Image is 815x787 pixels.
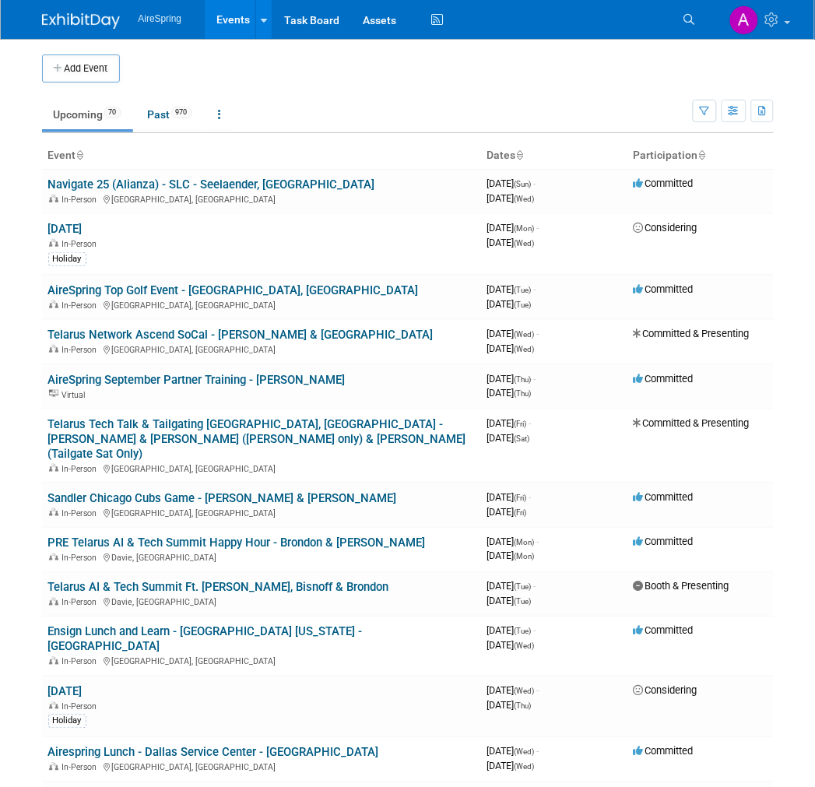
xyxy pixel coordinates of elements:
[48,551,475,564] div: Davie, [GEOGRAPHIC_DATA]
[42,13,120,29] img: ExhibitDay
[634,328,750,339] span: Committed & Presenting
[62,390,90,400] span: Virtual
[634,417,750,429] span: Committed & Presenting
[104,107,121,118] span: 70
[49,508,58,516] img: In-Person Event
[481,142,627,169] th: Dates
[48,328,434,342] a: Telarus Network Ascend SoCal - [PERSON_NAME] & [GEOGRAPHIC_DATA]
[48,222,83,236] a: [DATE]
[48,715,86,729] div: Holiday
[49,553,58,561] img: In-Person Event
[534,581,536,592] span: -
[48,283,419,297] a: AireSpring Top Golf Event - [GEOGRAPHIC_DATA], [GEOGRAPHIC_DATA]
[42,54,120,83] button: Add Event
[515,180,532,188] span: (Sun)
[515,434,530,443] span: (Sat)
[487,761,535,772] span: [DATE]
[515,239,535,248] span: (Wed)
[487,373,536,385] span: [DATE]
[534,283,536,295] span: -
[49,345,58,353] img: In-Person Event
[48,625,363,654] a: Ensign Lunch and Learn - [GEOGRAPHIC_DATA] [US_STATE] - [GEOGRAPHIC_DATA]
[62,239,102,249] span: In-Person
[62,508,102,518] span: In-Person
[515,508,527,517] span: (Fri)
[515,494,527,502] span: (Fri)
[48,417,466,461] a: Telarus Tech Talk & Tailgating [GEOGRAPHIC_DATA], [GEOGRAPHIC_DATA] - [PERSON_NAME] & [PERSON_NAM...
[487,685,539,697] span: [DATE]
[49,390,58,398] img: Virtual Event
[515,195,535,203] span: (Wed)
[48,581,389,595] a: Telarus AI & Tech Summit Ft. [PERSON_NAME], Bisnoff & Brondon
[537,222,539,234] span: -
[515,300,532,309] span: (Tue)
[487,581,536,592] span: [DATE]
[515,420,527,428] span: (Fri)
[487,596,532,607] span: [DATE]
[48,536,426,550] a: PRE Telarus AI & Tech Summit Happy Hour - Brondon & [PERSON_NAME]
[634,746,694,757] span: Committed
[48,252,86,266] div: Holiday
[515,224,535,233] span: (Mon)
[49,195,58,202] img: In-Person Event
[48,506,475,518] div: [GEOGRAPHIC_DATA], [GEOGRAPHIC_DATA]
[634,177,694,189] span: Committed
[49,300,58,308] img: In-Person Event
[534,177,536,189] span: -
[537,746,539,757] span: -
[516,149,524,161] a: Sort by Start Date
[515,702,532,711] span: (Thu)
[487,506,527,518] span: [DATE]
[729,5,759,35] img: Aila Ortiaga
[634,581,729,592] span: Booth & Presenting
[487,536,539,548] span: [DATE]
[537,685,539,697] span: -
[48,177,375,191] a: Navigate 25 (Alianza) - SLC - Seelaender, [GEOGRAPHIC_DATA]
[634,685,697,697] span: Considering
[48,343,475,355] div: [GEOGRAPHIC_DATA], [GEOGRAPHIC_DATA]
[487,298,532,310] span: [DATE]
[42,142,481,169] th: Event
[62,657,102,667] span: In-Person
[534,373,536,385] span: -
[487,177,536,189] span: [DATE]
[48,746,379,760] a: Airespring Lunch - Dallas Service Center - [GEOGRAPHIC_DATA]
[48,192,475,205] div: [GEOGRAPHIC_DATA], [GEOGRAPHIC_DATA]
[487,746,539,757] span: [DATE]
[515,389,532,398] span: (Thu)
[515,553,535,561] span: (Mon)
[529,417,532,429] span: -
[49,763,58,771] img: In-Person Event
[49,657,58,665] img: In-Person Event
[515,627,532,636] span: (Tue)
[487,283,536,295] span: [DATE]
[136,100,204,129] a: Past970
[48,761,475,773] div: [GEOGRAPHIC_DATA], [GEOGRAPHIC_DATA]
[62,195,102,205] span: In-Person
[42,100,133,129] a: Upcoming70
[62,763,102,773] span: In-Person
[76,149,84,161] a: Sort by Event Name
[62,598,102,608] span: In-Person
[62,464,102,474] span: In-Person
[537,328,539,339] span: -
[634,283,694,295] span: Committed
[487,328,539,339] span: [DATE]
[515,763,535,771] span: (Wed)
[62,553,102,564] span: In-Person
[487,625,536,637] span: [DATE]
[48,298,475,311] div: [GEOGRAPHIC_DATA], [GEOGRAPHIC_DATA]
[49,702,58,710] img: In-Person Event
[529,491,532,503] span: -
[634,491,694,503] span: Committed
[515,345,535,353] span: (Wed)
[634,536,694,548] span: Committed
[487,640,535,652] span: [DATE]
[487,700,532,711] span: [DATE]
[515,539,535,547] span: (Mon)
[487,237,535,248] span: [DATE]
[515,375,532,384] span: (Thu)
[487,432,530,444] span: [DATE]
[487,387,532,399] span: [DATE]
[49,464,58,472] img: In-Person Event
